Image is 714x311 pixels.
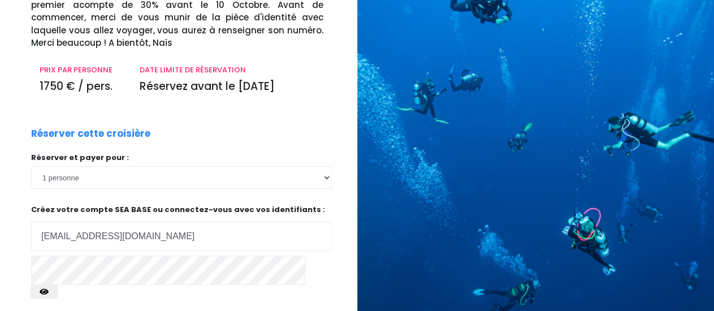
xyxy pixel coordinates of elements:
p: 1750 € / pers. [40,79,123,95]
input: Adresse email [31,222,332,251]
p: Réserver et payer pour : [31,152,332,163]
p: Réservez avant le [DATE] [140,79,323,95]
p: DATE LIMITE DE RÉSERVATION [140,64,323,76]
p: Créez votre compte SEA BASE ou connectez-vous avec vos identifiants : [31,204,332,251]
p: Réserver cette croisière [31,127,150,141]
p: PRIX PAR PERSONNE [40,64,123,76]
